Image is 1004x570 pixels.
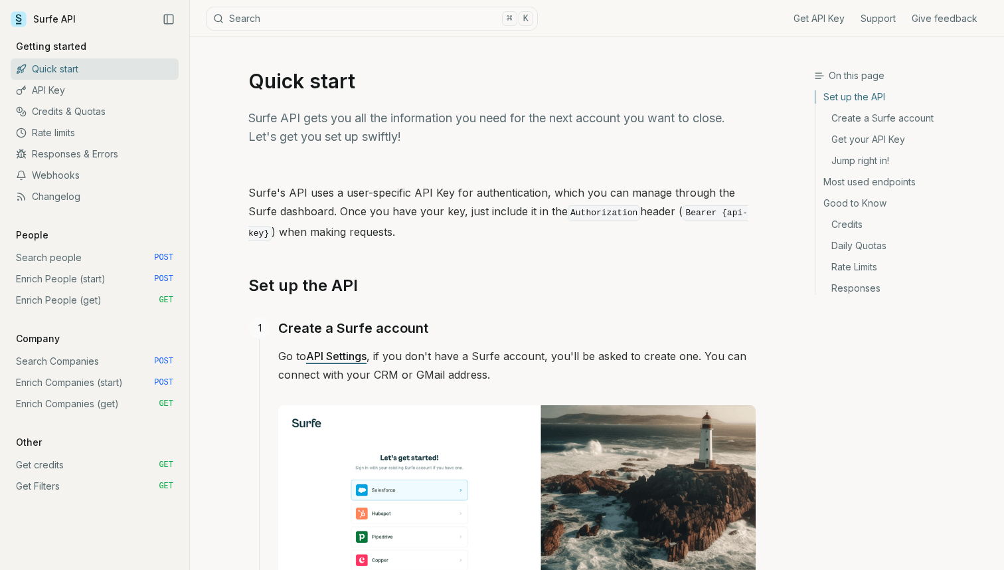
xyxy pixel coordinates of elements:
[11,9,76,29] a: Surfe API
[11,372,179,393] a: Enrich Companies (start) POST
[502,11,517,26] kbd: ⌘
[568,205,640,221] code: Authorization
[278,347,756,384] p: Go to , if you don't have a Surfe account, you'll be asked to create one. You can connect with yo...
[11,290,179,311] a: Enrich People (get) GET
[815,90,993,108] a: Set up the API
[11,143,179,165] a: Responses & Errors
[815,150,993,171] a: Jump right in!
[912,12,977,25] a: Give feedback
[248,69,756,93] h1: Quick start
[11,101,179,122] a: Credits & Quotas
[11,122,179,143] a: Rate limits
[154,252,173,263] span: POST
[815,214,993,235] a: Credits
[159,295,173,306] span: GET
[11,186,179,207] a: Changelog
[815,278,993,295] a: Responses
[11,332,65,345] p: Company
[11,40,92,53] p: Getting started
[154,377,173,388] span: POST
[11,165,179,186] a: Webhooks
[159,481,173,492] span: GET
[11,436,47,449] p: Other
[11,247,179,268] a: Search people POST
[154,274,173,284] span: POST
[11,476,179,497] a: Get Filters GET
[159,460,173,470] span: GET
[11,229,54,242] p: People
[815,129,993,150] a: Get your API Key
[159,9,179,29] button: Collapse Sidebar
[861,12,896,25] a: Support
[815,193,993,214] a: Good to Know
[206,7,538,31] button: Search⌘K
[278,318,428,339] a: Create a Surfe account
[154,356,173,367] span: POST
[159,399,173,409] span: GET
[11,58,179,80] a: Quick start
[815,235,993,256] a: Daily Quotas
[519,11,533,26] kbd: K
[248,183,756,243] p: Surfe's API uses a user-specific API Key for authentication, which you can manage through the Sur...
[11,268,179,290] a: Enrich People (start) POST
[11,393,179,415] a: Enrich Companies (get) GET
[815,171,993,193] a: Most used endpoints
[306,349,367,363] a: API Settings
[11,80,179,101] a: API Key
[814,69,993,82] h3: On this page
[815,108,993,129] a: Create a Surfe account
[815,256,993,278] a: Rate Limits
[11,351,179,372] a: Search Companies POST
[248,275,358,296] a: Set up the API
[248,109,756,146] p: Surfe API gets you all the information you need for the next account you want to close. Let's get...
[11,454,179,476] a: Get credits GET
[794,12,845,25] a: Get API Key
